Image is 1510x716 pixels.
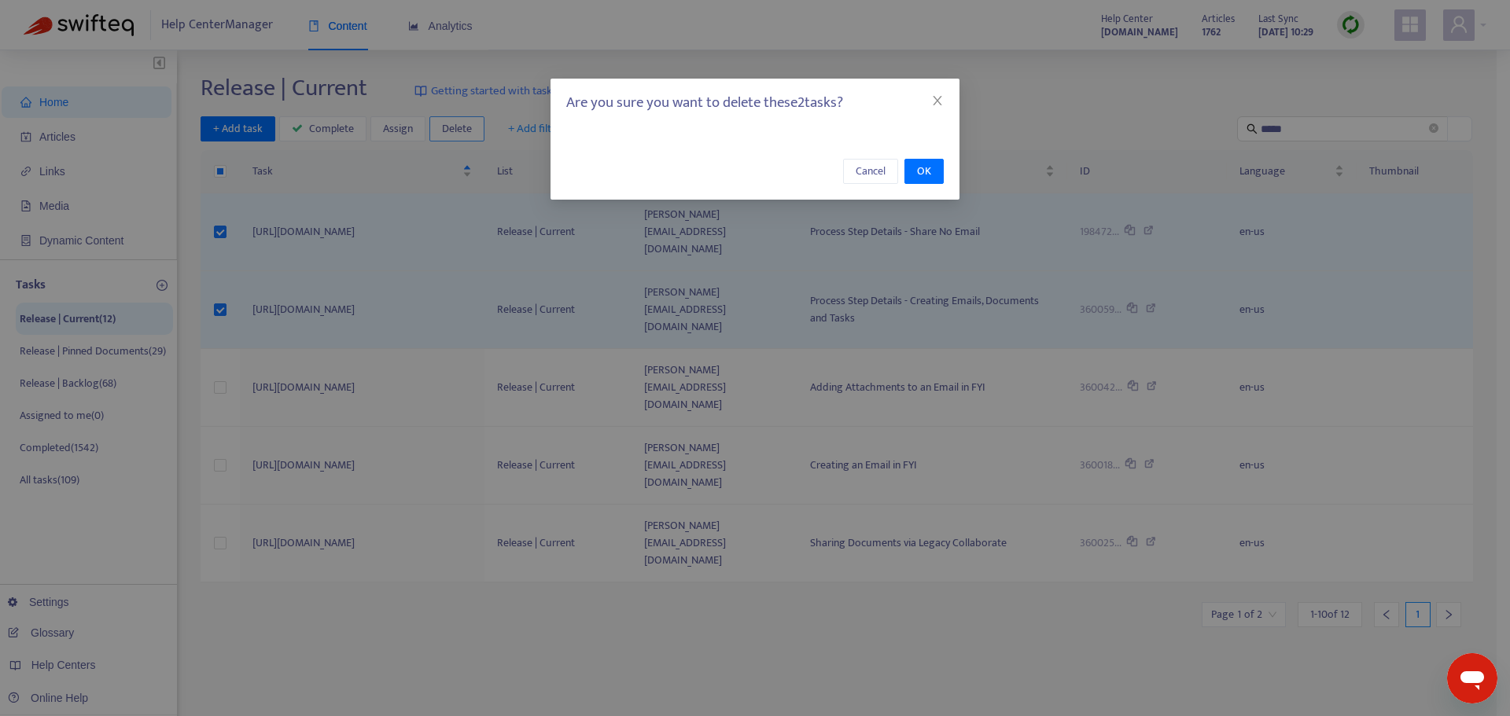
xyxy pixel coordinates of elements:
[931,94,944,107] span: close
[1447,653,1497,703] iframe: Button to launch messaging window
[856,163,886,180] span: Cancel
[566,94,944,112] h5: Are you sure you want to delete these 2 tasks?
[929,92,946,109] button: Close
[904,159,944,184] button: OK
[917,163,931,180] span: OK
[843,159,898,184] button: Cancel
